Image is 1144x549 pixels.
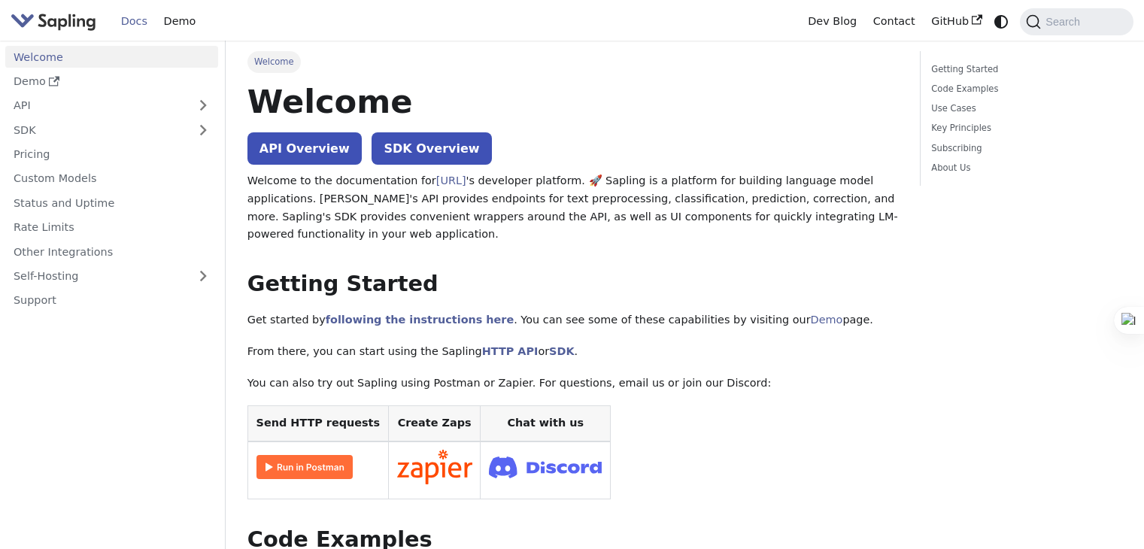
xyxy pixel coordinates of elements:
th: Chat with us [481,406,611,441]
a: [URL] [436,174,466,187]
p: From there, you can start using the Sapling or . [247,343,898,361]
a: Sapling.aiSapling.ai [11,11,102,32]
a: Pricing [5,144,218,165]
th: Send HTTP requests [247,406,388,441]
a: Demo [156,10,204,33]
a: Demo [811,314,843,326]
p: Welcome to the documentation for 's developer platform. 🚀 Sapling is a platform for building lang... [247,172,898,244]
a: About Us [931,161,1117,175]
a: Other Integrations [5,241,218,262]
img: Run in Postman [256,455,353,479]
img: Sapling.ai [11,11,96,32]
a: Use Cases [931,102,1117,116]
a: Dev Blog [800,10,864,33]
a: API [5,95,188,117]
a: Welcome [5,46,218,68]
a: Key Principles [931,121,1117,135]
a: Contact [865,10,924,33]
img: Join Discord [489,452,602,483]
a: Docs [113,10,156,33]
th: Create Zaps [388,406,481,441]
a: GitHub [923,10,990,33]
h1: Welcome [247,81,898,122]
button: Expand sidebar category 'API' [188,95,218,117]
a: Getting Started [931,62,1117,77]
a: following the instructions here [326,314,514,326]
h2: Getting Started [247,271,898,298]
a: SDK [5,119,188,141]
img: Connect in Zapier [397,450,472,484]
a: Status and Uptime [5,192,218,214]
a: Support [5,290,218,311]
a: Demo [5,71,218,93]
a: SDK Overview [372,132,491,165]
p: Get started by . You can see some of these capabilities by visiting our page. [247,311,898,329]
nav: Breadcrumbs [247,51,898,72]
a: HTTP API [482,345,539,357]
a: Subscribing [931,141,1117,156]
a: Custom Models [5,168,218,190]
a: Self-Hosting [5,265,218,287]
a: Code Examples [931,82,1117,96]
button: Switch between dark and light mode (currently system mode) [991,11,1012,32]
span: Search [1041,16,1089,28]
button: Expand sidebar category 'SDK' [188,119,218,141]
a: Rate Limits [5,217,218,238]
a: API Overview [247,132,362,165]
button: Search (Command+K) [1020,8,1133,35]
a: SDK [549,345,574,357]
span: Welcome [247,51,301,72]
p: You can also try out Sapling using Postman or Zapier. For questions, email us or join our Discord: [247,375,898,393]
